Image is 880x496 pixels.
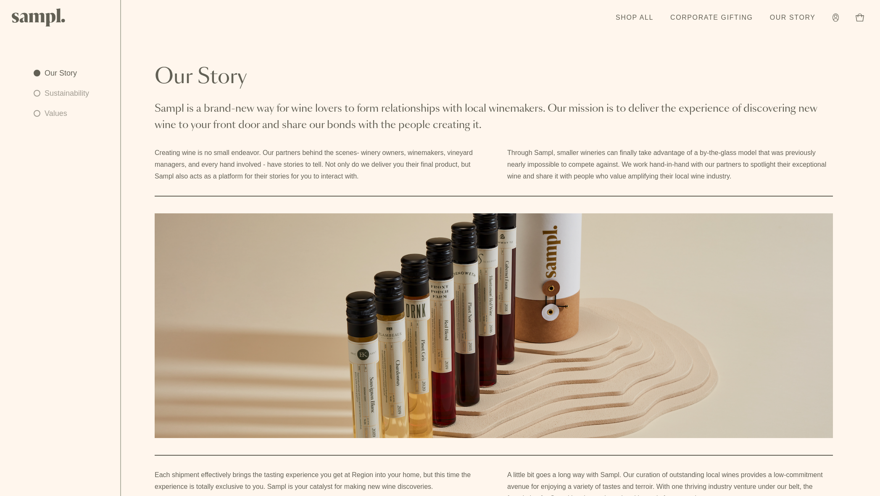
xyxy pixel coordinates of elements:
[611,8,658,27] a: Shop All
[155,67,833,87] h2: Our Story
[34,67,89,79] a: Our Story
[666,8,757,27] a: Corporate Gifting
[155,147,480,182] p: Creating wine is no small endeavor. Our partners behind the scenes- winery owners, winemakers, vi...
[12,8,66,26] img: Sampl logo
[34,87,89,99] a: Sustainability
[34,108,89,119] a: Values
[155,469,480,493] p: Each shipment effectively brings the tasting experience you get at Region into your home, but thi...
[766,8,820,27] a: Our Story
[507,147,833,182] p: Through Sampl, smaller wineries can finally take advantage of a by-the-glass model that was previ...
[155,101,833,134] p: Sampl is a brand-new way for wine lovers to form relationships with local winemakers. Our mission...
